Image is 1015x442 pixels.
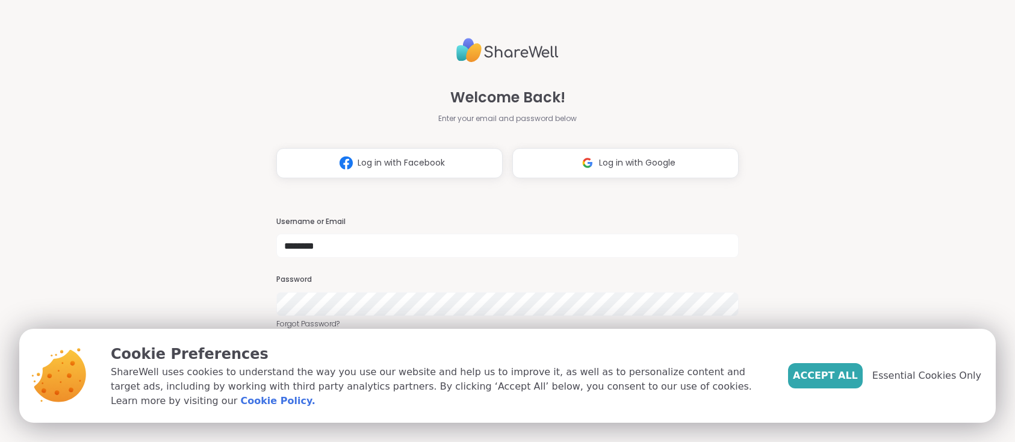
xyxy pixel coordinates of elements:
[358,157,445,169] span: Log in with Facebook
[450,87,565,108] span: Welcome Back!
[793,369,858,383] span: Accept All
[512,148,739,178] button: Log in with Google
[276,319,739,329] a: Forgot Password?
[872,369,981,383] span: Essential Cookies Only
[240,394,315,408] a: Cookie Policy.
[111,343,769,365] p: Cookie Preferences
[438,113,577,124] span: Enter your email and password below
[276,148,503,178] button: Log in with Facebook
[599,157,675,169] span: Log in with Google
[111,365,769,408] p: ShareWell uses cookies to understand the way you use our website and help us to improve it, as we...
[276,275,739,285] h3: Password
[576,152,599,174] img: ShareWell Logomark
[335,152,358,174] img: ShareWell Logomark
[276,217,739,227] h3: Username or Email
[788,363,863,388] button: Accept All
[456,33,559,67] img: ShareWell Logo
